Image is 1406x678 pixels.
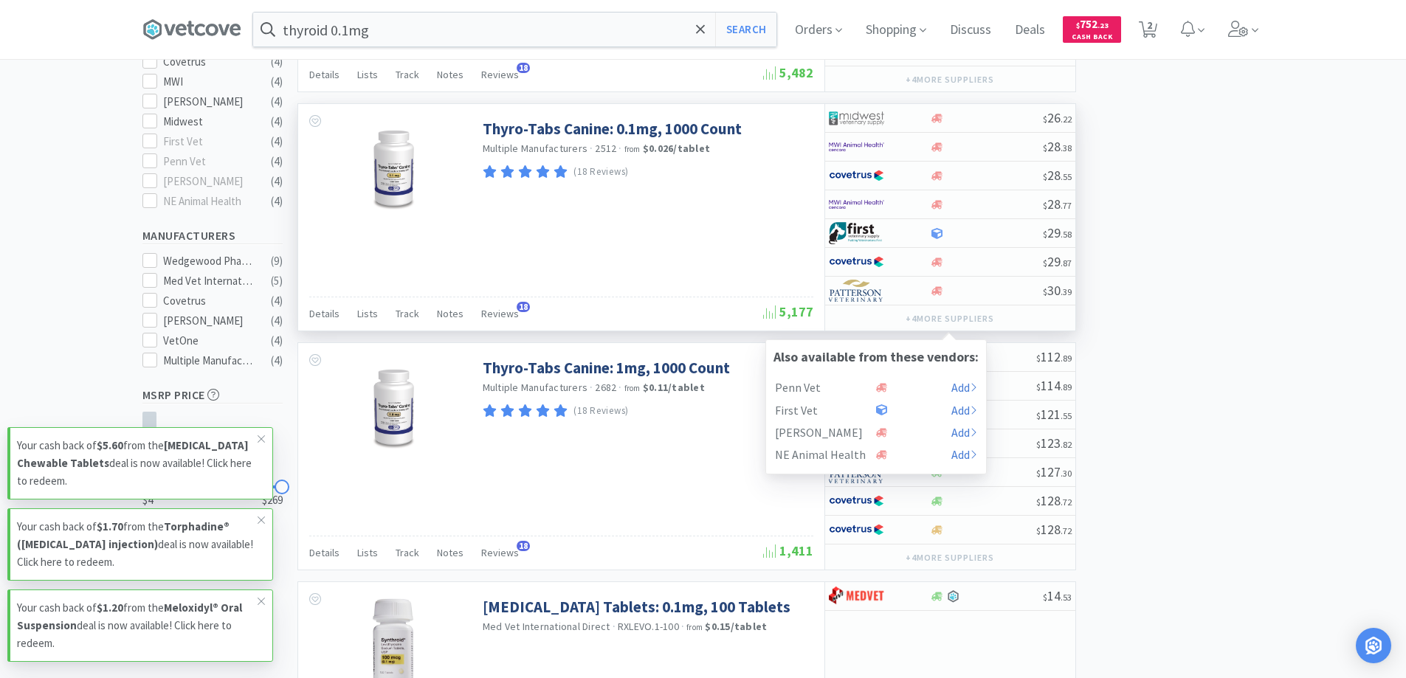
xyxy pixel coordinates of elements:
[951,425,977,440] span: Add
[1133,25,1163,38] a: 2
[163,113,255,131] div: Midwest
[163,193,255,210] div: NE Animal Health
[1036,439,1041,450] span: $
[618,381,621,394] span: ·
[1043,200,1047,211] span: $
[163,133,255,151] div: First Vet
[163,312,255,330] div: [PERSON_NAME]
[1061,257,1072,269] span: . 87
[163,73,255,91] div: MWI
[271,173,283,190] div: ( 4 )
[1061,439,1072,450] span: . 82
[951,380,977,395] span: Add
[763,303,813,320] span: 5,177
[829,222,884,244] img: 67d67680309e4a0bb49a5ff0391dcc42_6.png
[271,133,283,151] div: ( 4 )
[271,193,283,210] div: ( 4 )
[624,383,641,393] span: from
[829,280,884,302] img: f5e969b455434c6296c6d81ef179fa71_3.png
[1043,138,1072,155] span: 28
[1043,142,1047,153] span: $
[517,541,530,551] span: 18
[1097,21,1109,30] span: . 23
[262,491,283,509] span: $269
[437,546,464,559] span: Notes
[481,546,519,559] span: Reviews
[1043,257,1047,269] span: $
[1043,196,1072,212] span: 28
[163,53,255,71] div: Covetrus
[1036,410,1041,421] span: $
[1061,468,1072,479] span: . 30
[773,443,979,466] a: NE Animal HealthAdd
[271,93,283,111] div: ( 4 )
[775,379,876,395] div: Penn Vet
[483,358,730,378] a: Thyro-Tabs Canine: 1mg, 1000 Count
[1061,497,1072,508] span: . 72
[483,381,588,394] a: Multiple Manufacturers
[309,546,340,559] span: Details
[271,272,283,290] div: ( 5 )
[163,332,255,350] div: VetOne
[163,272,255,290] div: Med Vet International Direct
[1036,353,1041,364] span: $
[618,142,621,155] span: ·
[142,227,283,244] h5: Manufacturers
[437,68,464,81] span: Notes
[829,585,884,607] img: bdd3c0f4347043b9a893056ed883a29a_120.png
[1036,468,1041,479] span: $
[483,142,588,155] a: Multiple Manufacturers
[17,437,258,490] p: Your cash back of from the deal is now available! Click here to redeem.
[775,446,876,463] div: NE Animal Health
[97,438,123,452] strong: $5.60
[1043,587,1072,604] span: 14
[1043,592,1047,603] span: $
[1061,142,1072,153] span: . 38
[163,93,255,111] div: [PERSON_NAME]
[1043,114,1047,125] span: $
[951,403,977,418] span: Add
[898,69,1001,90] button: +4more suppliers
[271,153,283,170] div: ( 4 )
[163,153,255,170] div: Penn Vet
[1009,24,1051,37] a: Deals
[271,53,283,71] div: ( 4 )
[1061,114,1072,125] span: . 22
[1043,171,1047,182] span: $
[951,447,977,462] span: Add
[362,119,425,215] img: 17908c1c3de64b09aeec28183ab4b7b5_168274.png
[624,144,641,154] span: from
[396,68,419,81] span: Track
[829,165,884,187] img: 77fca1acd8b6420a9015268ca798ef17_1.png
[773,376,979,398] a: Penn VetAdd
[163,292,255,310] div: Covetrus
[773,421,979,443] a: [PERSON_NAME]Add
[715,13,776,46] button: Search
[1036,435,1072,452] span: 123
[944,24,997,37] a: Discuss
[1061,286,1072,297] span: . 39
[573,404,629,419] p: (18 Reviews)
[481,68,519,81] span: Reviews
[271,332,283,350] div: ( 4 )
[763,542,813,559] span: 1,411
[773,347,979,366] h1: Also available from these vendors:
[898,547,1001,568] button: +4more suppliers
[483,597,790,617] a: [MEDICAL_DATA] Tablets: 0.1mg, 100 Tablets
[362,358,425,454] img: 11bf6b905a6a4d669d8f19534910978e_168660.png
[1072,33,1112,43] span: Cash Back
[898,308,1001,329] button: +4more suppliers
[357,546,378,559] span: Lists
[829,490,884,512] img: 77fca1acd8b6420a9015268ca798ef17_1.png
[309,68,340,81] span: Details
[97,601,123,615] strong: $1.20
[163,252,255,270] div: Wedgewood Pharmacy
[681,620,684,633] span: ·
[271,352,283,370] div: ( 4 )
[1036,406,1072,423] span: 121
[595,381,616,394] span: 2682
[396,546,419,559] span: Track
[618,620,679,633] span: RXLEVO.1-100
[1043,224,1072,241] span: 29
[590,381,593,394] span: ·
